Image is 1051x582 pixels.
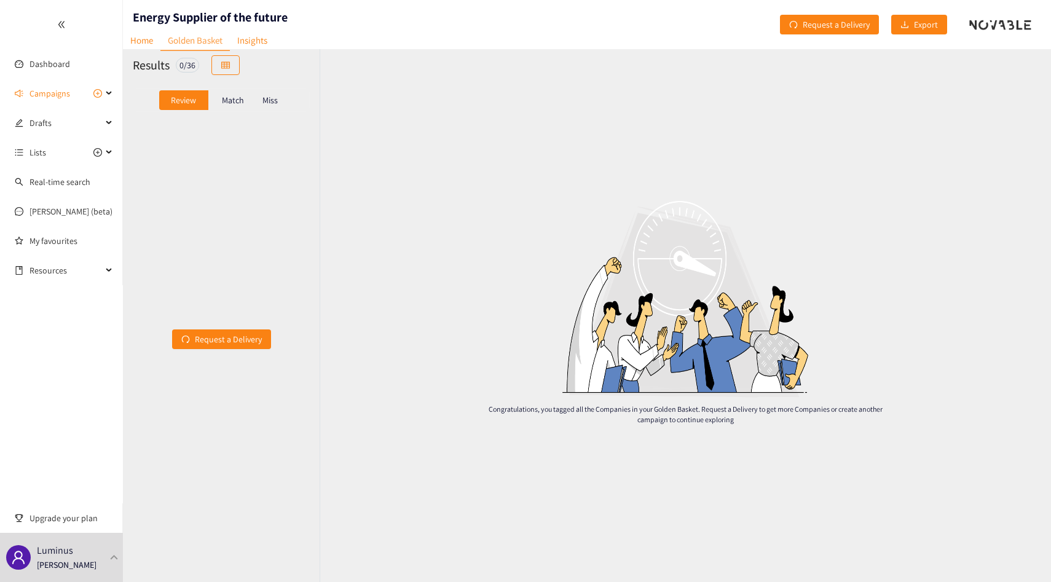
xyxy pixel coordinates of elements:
span: redo [181,335,190,345]
span: edit [15,119,23,127]
a: Real-time search [30,176,90,187]
span: book [15,266,23,275]
span: Resources [30,258,102,283]
span: Export [914,18,938,31]
span: user [11,550,26,565]
p: Luminus [37,543,73,558]
span: plus-circle [93,89,102,98]
span: Lists [30,140,46,165]
span: Request a Delivery [803,18,870,31]
p: Match [222,95,244,105]
span: sound [15,89,23,98]
span: plus-circle [93,148,102,157]
span: Drafts [30,111,102,135]
a: Insights [230,31,275,50]
p: Congratulations, you tagged all the Companies in your Golden Basket. Request a Delivery to get mo... [473,404,897,425]
div: 0 / 36 [176,58,199,73]
span: table [221,61,230,71]
div: Widget de chat [845,449,1051,582]
p: [PERSON_NAME] [37,558,96,572]
button: table [211,55,240,75]
button: downloadExport [891,15,947,34]
span: redo [789,20,798,30]
h1: Energy Supplier of the future [133,9,288,26]
span: Request a Delivery [195,332,262,346]
a: Golden Basket [160,31,230,51]
a: Dashboard [30,58,70,69]
span: download [900,20,909,30]
span: unordered-list [15,148,23,157]
span: trophy [15,514,23,522]
p: Review [171,95,196,105]
span: double-left [57,20,66,29]
span: Upgrade your plan [30,506,113,530]
a: My favourites [30,229,113,253]
button: redoRequest a Delivery [172,329,271,349]
p: Miss [262,95,278,105]
button: redoRequest a Delivery [780,15,879,34]
h2: Results [133,57,170,74]
iframe: Chat Widget [845,449,1051,582]
a: [PERSON_NAME] (beta) [30,206,112,217]
a: Home [123,31,160,50]
span: Campaigns [30,81,70,106]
